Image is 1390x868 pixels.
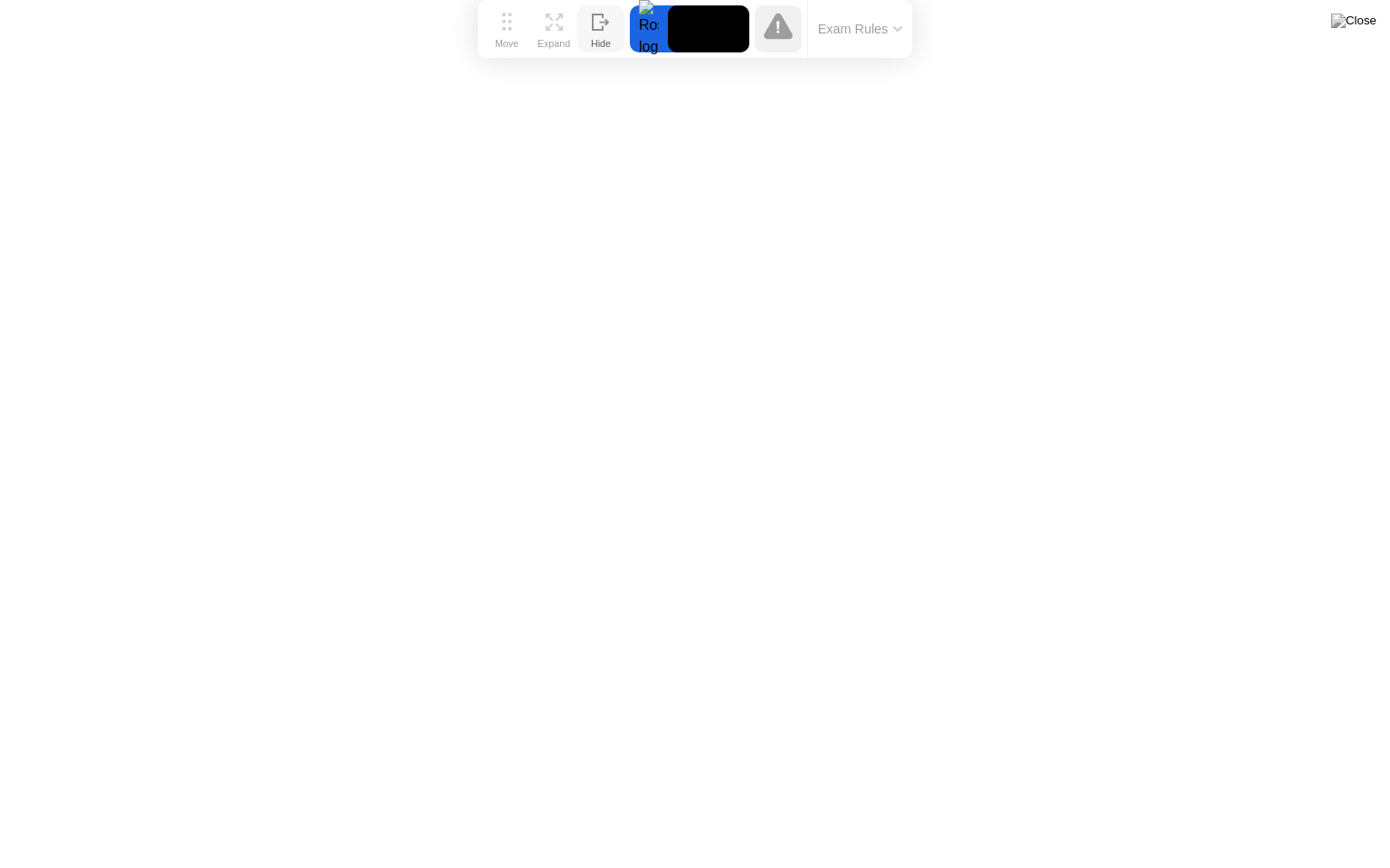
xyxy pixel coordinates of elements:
img: Close [1331,14,1376,28]
button: Exam Rules [813,21,909,37]
div: Expand [538,38,570,49]
button: Move [483,5,530,52]
div: Move [495,38,519,49]
button: Hide [577,5,624,52]
div: Hide [591,38,611,49]
button: Expand [530,5,577,52]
